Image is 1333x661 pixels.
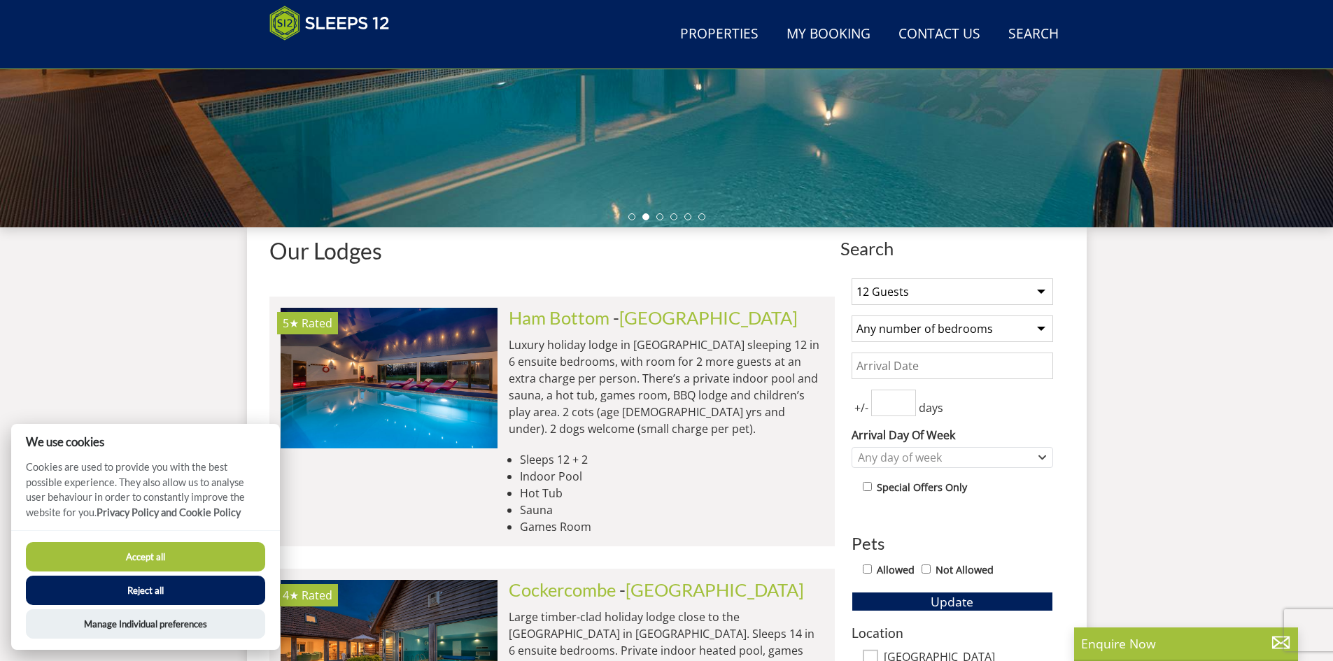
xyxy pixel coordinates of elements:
[626,579,804,600] a: [GEOGRAPHIC_DATA]
[840,239,1064,258] span: Search
[520,502,824,518] li: Sauna
[619,307,798,328] a: [GEOGRAPHIC_DATA]
[283,315,299,331] span: Ham Bottom has a 5 star rating under the Quality in Tourism Scheme
[852,625,1053,640] h3: Location
[269,239,835,263] h1: Our Lodges
[1003,19,1064,50] a: Search
[520,451,824,468] li: Sleeps 12 + 2
[509,336,824,437] p: Luxury holiday lodge in [GEOGRAPHIC_DATA] sleeping 12 in 6 ensuite bedrooms, with room for 2 more...
[613,307,798,328] span: -
[302,315,332,331] span: Rated
[11,435,280,448] h2: We use cookies
[97,506,241,518] a: Privacy Policy and Cookie Policy
[877,480,967,495] label: Special Offers Only
[509,307,609,328] a: Ham Bottom
[509,579,616,600] a: Cockercombe
[852,534,1053,553] h3: Pets
[852,399,871,416] span: +/-
[877,562,915,578] label: Allowed
[302,588,332,603] span: Rated
[26,542,265,571] button: Accept all
[931,593,973,610] span: Update
[281,308,498,448] a: 5★ Rated
[852,592,1053,611] button: Update
[262,49,409,61] iframe: Customer reviews powered by Trustpilot
[520,518,824,535] li: Games Room
[852,447,1053,468] div: Combobox
[936,562,994,578] label: Not Allowed
[281,308,498,448] img: ham-bottom-somerset-accommodtion-home-holiday-sleeping-8.original.jpg
[852,353,1053,379] input: Arrival Date
[283,588,299,603] span: Cockercombe has a 4 star rating under the Quality in Tourism Scheme
[520,485,824,502] li: Hot Tub
[854,450,1036,465] div: Any day of week
[11,460,280,530] p: Cookies are used to provide you with the best possible experience. They also allow us to analyse ...
[1081,634,1291,653] p: Enquire Now
[269,6,390,41] img: Sleeps 12
[852,427,1053,443] label: Arrival Day Of Week
[520,468,824,485] li: Indoor Pool
[26,609,265,639] button: Manage Individual preferences
[893,19,986,50] a: Contact Us
[781,19,876,50] a: My Booking
[26,576,265,605] button: Reject all
[916,399,946,416] span: days
[675,19,764,50] a: Properties
[619,579,804,600] span: -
